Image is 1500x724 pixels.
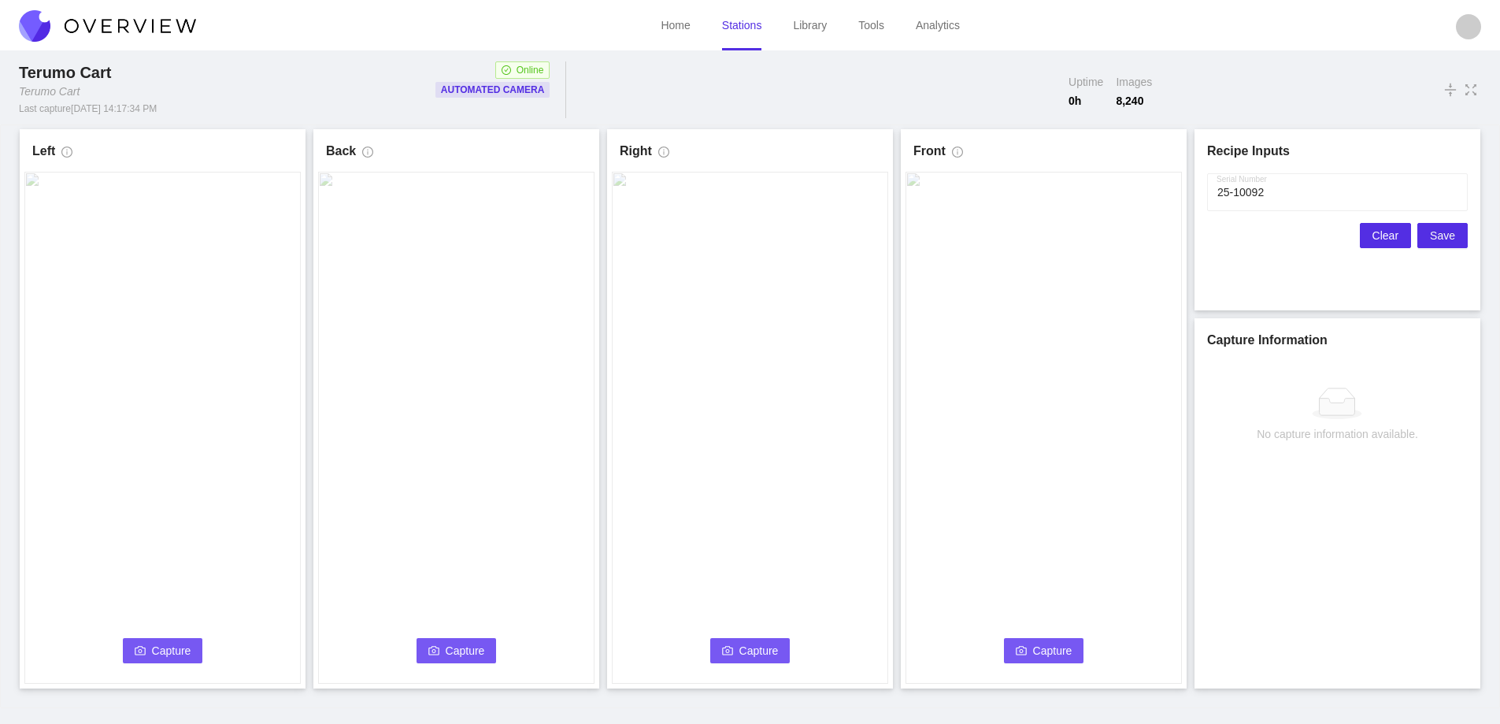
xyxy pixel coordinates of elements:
span: camera [428,645,439,658]
a: Analytics [916,19,960,32]
h1: Capture Information [1207,331,1468,350]
span: camera [722,645,733,658]
span: Images [1116,74,1152,90]
span: vertical-align-middle [1443,80,1457,99]
span: info-circle [61,147,72,164]
div: Terumo Cart [19,61,117,84]
span: info-circle [952,147,963,164]
p: Automated Camera [441,82,545,98]
img: Overview [19,10,196,42]
a: Home [661,19,690,32]
span: Terumo Cart [19,64,111,81]
h1: Recipe Inputs [1207,142,1468,161]
div: Last capture [DATE] 14:17:34 PM [19,102,157,115]
span: Online [517,62,544,78]
span: 8,240 [1116,93,1152,109]
span: 0 h [1069,93,1103,109]
span: info-circle [362,147,373,164]
span: info-circle [658,147,669,164]
h1: Back [326,142,356,161]
span: Capture [1033,642,1072,659]
span: Save [1430,227,1455,244]
h1: Left [32,142,55,161]
button: cameraCapture [417,638,497,663]
button: cameraCapture [123,638,203,663]
a: Library [793,19,827,32]
span: check-circle [502,65,511,75]
button: cameraCapture [1004,638,1084,663]
div: Terumo Cart [19,84,80,99]
span: camera [1016,645,1027,658]
span: Clear [1372,227,1398,244]
h1: Right [620,142,652,161]
a: Stations [722,19,762,32]
a: Tools [858,19,884,32]
span: Capture [152,642,191,659]
span: Capture [739,642,779,659]
div: No capture information available. [1257,425,1418,443]
button: cameraCapture [710,638,791,663]
span: fullscreen [1464,81,1478,98]
span: Uptime [1069,74,1103,90]
button: Save [1417,223,1468,248]
label: Serial Number [1217,173,1267,186]
button: Clear [1360,223,1411,248]
span: camera [135,645,146,658]
span: Capture [446,642,485,659]
h1: Front [913,142,946,161]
